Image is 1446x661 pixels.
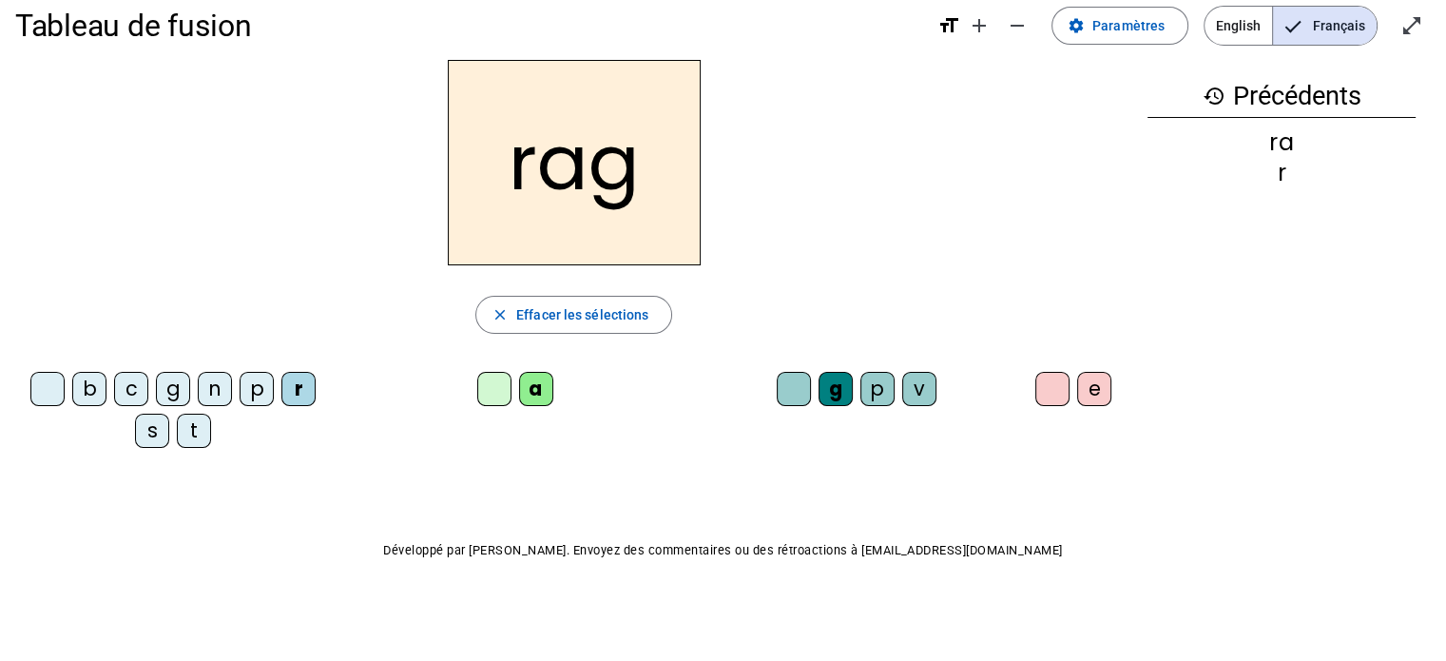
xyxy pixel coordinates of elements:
[1068,17,1085,34] mat-icon: settings
[15,539,1431,562] p: Développé par [PERSON_NAME]. Envoyez des commentaires ou des rétroactions à [EMAIL_ADDRESS][DOMAI...
[1205,7,1272,45] span: English
[1147,162,1416,185] div: r
[1400,14,1423,37] mat-icon: open_in_full
[1147,131,1416,154] div: ra
[1006,14,1029,37] mat-icon: remove
[72,372,106,406] div: b
[860,372,895,406] div: p
[937,14,960,37] mat-icon: format_size
[135,414,169,448] div: s
[998,7,1036,45] button: Diminuer la taille de la police
[519,372,553,406] div: a
[516,303,648,326] span: Effacer les sélections
[1092,14,1165,37] span: Paramètres
[177,414,211,448] div: t
[1077,372,1111,406] div: e
[1393,7,1431,45] button: Entrer en plein écran
[1051,7,1188,45] button: Paramètres
[240,372,274,406] div: p
[198,372,232,406] div: n
[968,14,991,37] mat-icon: add
[281,372,316,406] div: r
[819,372,853,406] div: g
[1204,6,1378,46] mat-button-toggle-group: Language selection
[475,296,672,334] button: Effacer les sélections
[156,372,190,406] div: g
[114,372,148,406] div: c
[902,372,936,406] div: v
[1273,7,1377,45] span: Français
[1203,85,1225,107] mat-icon: history
[448,60,701,265] h2: rag
[492,306,509,323] mat-icon: close
[960,7,998,45] button: Augmenter la taille de la police
[1147,75,1416,118] h3: Précédents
